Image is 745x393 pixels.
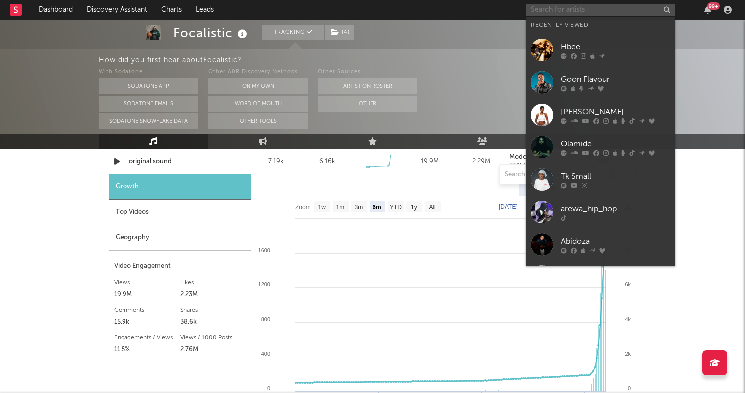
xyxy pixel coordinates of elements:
[526,261,675,293] a: Marioo
[208,96,308,112] button: Word Of Mouth
[324,25,355,40] span: ( 4 )
[390,204,402,211] text: YTD
[173,25,249,41] div: Focalistic
[261,351,270,357] text: 400
[625,351,631,357] text: 2k
[519,179,563,196] div: This sound
[180,344,247,356] div: 2.76M
[295,204,311,211] text: Zoom
[526,228,675,261] a: Abidoza
[114,332,180,344] div: Engagements / Views
[561,138,670,150] div: Olamide
[114,277,180,289] div: Views
[355,204,363,211] text: 3m
[411,204,417,211] text: 1y
[561,73,670,85] div: Goon Flavour
[372,204,381,211] text: 6m
[262,25,324,40] button: Tracking
[561,41,670,53] div: Hbee
[458,157,504,167] div: 2.29M
[625,281,631,287] text: 6k
[526,131,675,163] a: Olamide
[99,96,198,112] button: Sodatone Emails
[258,247,270,253] text: 1600
[180,316,247,328] div: 38.6k
[526,196,675,228] a: arewa_hip_hop
[526,4,675,16] input: Search for artists
[261,316,270,322] text: 800
[318,96,417,112] button: Other
[561,235,670,247] div: Abidoza
[99,113,198,129] button: Sodatone Snowflake Data
[526,66,675,99] a: Goon Flavour
[707,2,720,10] div: 99 +
[208,78,308,94] button: On My Own
[628,385,631,391] text: 0
[561,203,670,215] div: arewa_hip_hop
[531,19,670,31] div: Recently Viewed
[704,6,711,14] button: 99+
[99,54,745,66] div: How did you first hear about Focalistic ?
[526,163,675,196] a: Tk Small
[407,157,453,167] div: 19.9M
[625,316,631,322] text: 4k
[99,78,198,94] button: Sodatone App
[180,332,247,344] div: Views / 1000 Posts
[99,66,198,78] div: With Sodatone
[114,261,246,272] div: Video Engagement
[319,157,335,167] div: 6.16k
[129,157,233,167] a: original sound
[267,385,270,391] text: 0
[325,25,354,40] button: (4)
[114,304,180,316] div: Comments
[561,170,670,182] div: Tk Small
[526,34,675,66] a: Hbee
[509,154,552,160] strong: ModoModoSA
[499,203,518,210] text: [DATE]
[109,174,251,200] div: Growth
[509,163,579,170] div: 261k followers
[114,316,180,328] div: 15.9k
[318,204,326,211] text: 1w
[509,154,579,161] a: ModoModoSA
[180,304,247,316] div: Shares
[208,66,308,78] div: Other A&R Discovery Methods
[258,281,270,287] text: 1200
[318,66,417,78] div: Other Sources
[109,200,251,225] div: Top Videos
[561,106,670,118] div: [PERSON_NAME]
[109,225,251,251] div: Geography
[318,78,417,94] button: Artist on Roster
[180,289,247,301] div: 2.23M
[429,204,435,211] text: All
[336,204,345,211] text: 1m
[500,171,605,179] input: Search by song name or URL
[114,344,180,356] div: 11.5%
[114,289,180,301] div: 19.9M
[253,157,299,167] div: 7.19k
[208,113,308,129] button: Other Tools
[526,99,675,131] a: [PERSON_NAME]
[180,277,247,289] div: Likes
